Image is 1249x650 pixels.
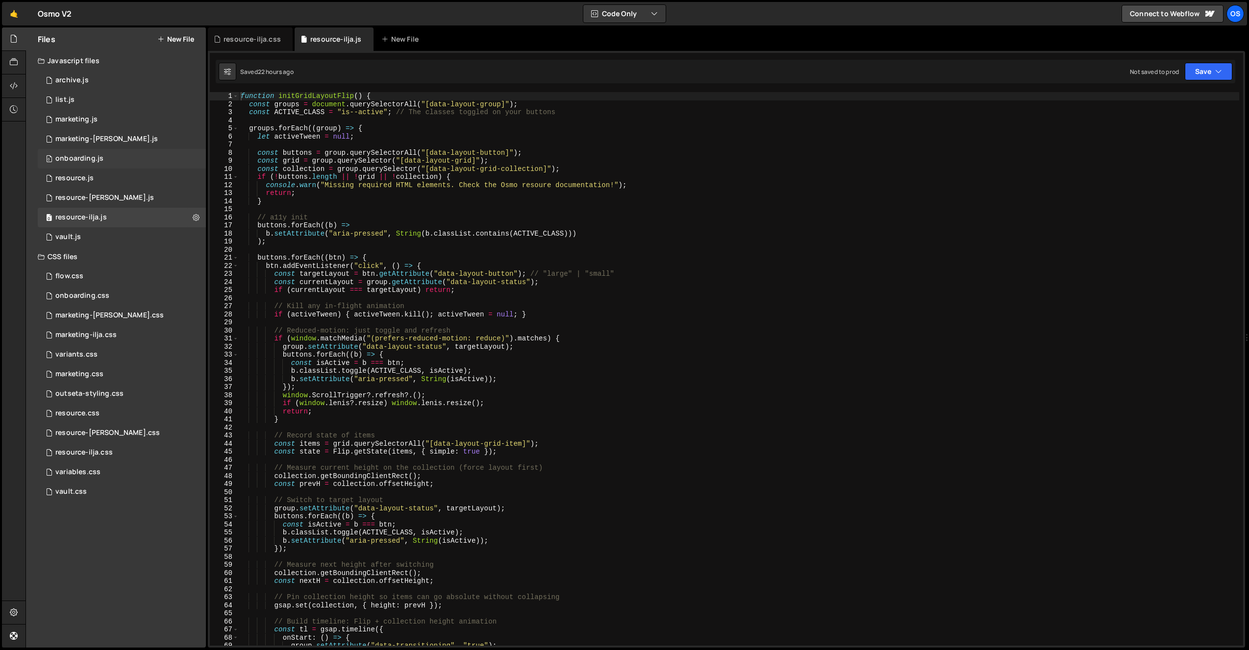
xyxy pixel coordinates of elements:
a: Connect to Webflow [1122,5,1224,23]
div: 32 [210,343,239,351]
div: 16596/46196.css [38,423,206,443]
div: vault.css [55,487,87,496]
div: 16596/45422.js [38,110,206,129]
div: resource.css [55,409,100,418]
div: resource-ilja.css [55,448,113,457]
div: 16596/46210.js [38,71,206,90]
div: 52 [210,505,239,513]
a: Os [1226,5,1244,23]
div: marketing.js [55,115,98,124]
div: 66 [210,618,239,626]
div: 29 [210,318,239,327]
div: 8 [210,149,239,157]
span: 0 [46,215,52,222]
div: resource-ilja.js [55,213,107,222]
div: 7 [210,141,239,149]
div: 16596/46183.js [38,169,206,188]
div: flow.css [55,272,83,281]
div: 19 [210,238,239,246]
div: 12 [210,181,239,190]
div: 61 [210,577,239,585]
div: 16596/46284.css [38,306,206,325]
div: 3 [210,108,239,117]
div: 40 [210,408,239,416]
div: 1 [210,92,239,100]
div: 28 [210,311,239,319]
div: 35 [210,367,239,375]
div: 45 [210,448,239,456]
div: Saved [240,68,294,76]
div: 21 [210,254,239,262]
div: 16596/48092.js [38,149,206,169]
div: 4 [210,117,239,125]
div: 43 [210,432,239,440]
div: 14 [210,197,239,206]
div: 63 [210,593,239,602]
div: 58 [210,553,239,561]
div: 57 [210,545,239,553]
div: 22 hours ago [258,68,294,76]
div: 2 [210,100,239,109]
div: 20 [210,246,239,254]
div: 27 [210,302,239,311]
span: 0 [46,156,52,164]
div: Osmo V2 [38,8,72,20]
div: 41 [210,415,239,424]
div: 54 [210,521,239,529]
button: Code Only [583,5,666,23]
div: 16596/46195.js [38,208,206,227]
div: 18 [210,230,239,238]
div: resource-ilja.js [310,34,362,44]
div: variants.css [55,350,98,359]
div: archive.js [55,76,89,85]
div: 55 [210,529,239,537]
div: 16596/45511.css [38,345,206,364]
div: 22 [210,262,239,270]
div: 24 [210,278,239,287]
div: resource-[PERSON_NAME].css [55,429,160,437]
div: list.js [55,96,75,104]
div: 16 [210,214,239,222]
div: 6 [210,133,239,141]
div: Javascript files [26,51,206,71]
div: 33 [210,351,239,359]
div: outseta-styling.css [55,389,124,398]
div: marketing-[PERSON_NAME].css [55,311,164,320]
h2: Files [38,34,55,45]
div: 42 [210,424,239,432]
div: 47 [210,464,239,472]
div: CSS files [26,247,206,266]
div: 16596/45154.css [38,462,206,482]
div: 48 [210,472,239,481]
div: 62 [210,585,239,594]
div: 23 [210,270,239,278]
div: 51 [210,496,239,505]
div: 16596/47552.css [38,266,206,286]
div: 30 [210,327,239,335]
div: 16596/47731.css [38,325,206,345]
div: 31 [210,335,239,343]
a: 🤙 [2,2,26,25]
div: 16596/45133.js [38,227,206,247]
div: Not saved to prod [1130,68,1179,76]
div: 13 [210,189,239,197]
button: Save [1185,63,1232,80]
div: 15 [210,205,239,214]
div: 16596/48093.css [38,286,206,306]
div: 60 [210,569,239,578]
div: vault.js [55,233,81,241]
div: onboarding.js [55,154,103,163]
div: 59 [210,561,239,569]
div: 16596/45446.css [38,364,206,384]
div: 16596/46198.css [38,443,206,462]
div: 64 [210,602,239,610]
div: 16596/46194.js [38,188,206,208]
div: 67 [210,626,239,634]
div: 16596/45153.css [38,482,206,502]
div: 46 [210,456,239,464]
div: 37 [210,383,239,391]
div: 36 [210,375,239,384]
div: New File [381,34,423,44]
div: 10 [210,165,239,173]
div: 69 [210,642,239,650]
